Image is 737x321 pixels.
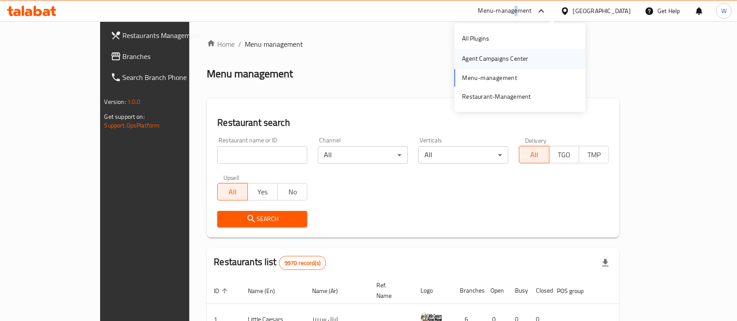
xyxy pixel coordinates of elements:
[414,277,453,304] th: Logo
[127,96,141,107] span: 1.0.0
[418,146,508,164] div: All
[223,174,240,180] label: Upsell
[279,256,326,270] div: Total records count
[247,183,278,200] button: Yes
[123,51,216,62] span: Branches
[549,146,579,163] button: TGO
[214,255,326,270] h2: Restaurants list
[217,183,247,200] button: All
[478,6,532,16] div: Menu-management
[462,34,489,43] div: All Plugins
[217,116,609,129] h2: Restaurant search
[583,148,605,161] span: TMP
[553,148,576,161] span: TGO
[207,39,619,49] nav: breadcrumb
[104,67,223,88] a: Search Branch Phone
[217,211,307,227] button: Search
[123,72,216,83] span: Search Branch Phone
[224,214,300,224] span: Search
[595,252,616,273] div: Export file
[277,183,307,200] button: No
[523,148,546,161] span: All
[238,39,241,49] li: /
[453,277,483,304] th: Branches
[525,137,547,143] label: Delivery
[214,286,230,296] span: ID
[529,277,550,304] th: Closed
[483,277,508,304] th: Open
[508,277,529,304] th: Busy
[462,54,528,64] div: Agent Campaigns Center
[281,186,304,198] span: No
[104,111,145,122] span: Get support on:
[376,280,403,301] span: Ref. Name
[519,146,549,163] button: All
[462,92,531,101] div: Restaurant-Management
[104,46,223,67] a: Branches
[318,146,408,164] div: All
[251,186,274,198] span: Yes
[104,96,126,107] span: Version:
[279,259,326,267] span: 9970 record(s)
[104,120,160,131] a: Support.OpsPlatform
[557,286,595,296] span: POS group
[104,25,223,46] a: Restaurants Management
[312,286,349,296] span: Name (Ar)
[248,286,286,296] span: Name (En)
[579,146,609,163] button: TMP
[721,6,727,16] span: W
[123,30,216,41] span: Restaurants Management
[217,146,307,164] input: Search for restaurant name or ID..
[573,6,631,16] div: [GEOGRAPHIC_DATA]
[207,67,293,81] h2: Menu management
[221,186,244,198] span: All
[245,39,303,49] span: Menu management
